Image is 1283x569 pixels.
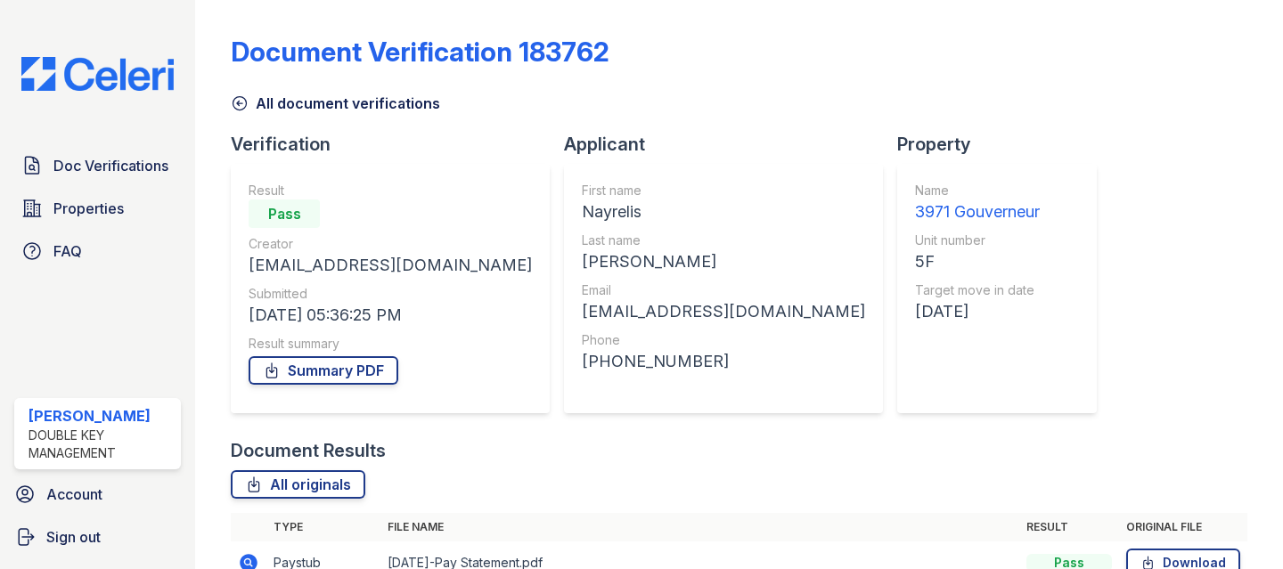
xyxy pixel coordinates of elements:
[582,232,865,249] div: Last name
[249,199,320,228] div: Pass
[231,132,564,157] div: Verification
[582,331,865,349] div: Phone
[29,405,174,427] div: [PERSON_NAME]
[231,470,365,499] a: All originals
[582,199,865,224] div: Nayrelis
[249,182,532,199] div: Result
[582,299,865,324] div: [EMAIL_ADDRESS][DOMAIN_NAME]
[46,526,101,548] span: Sign out
[582,349,865,374] div: [PHONE_NUMBER]
[582,281,865,299] div: Email
[249,285,532,303] div: Submitted
[249,253,532,278] div: [EMAIL_ADDRESS][DOMAIN_NAME]
[915,182,1040,199] div: Name
[14,191,181,226] a: Properties
[53,198,124,219] span: Properties
[46,484,102,505] span: Account
[7,57,188,91] img: CE_Logo_Blue-a8612792a0a2168367f1c8372b55b34899dd931a85d93a1a3d3e32e68fde9ad4.png
[7,476,188,512] a: Account
[249,235,532,253] div: Creator
[897,132,1111,157] div: Property
[249,356,398,385] a: Summary PDF
[915,299,1040,324] div: [DATE]
[564,132,897,157] div: Applicant
[14,148,181,183] a: Doc Verifications
[380,513,1019,541] th: File name
[14,233,181,269] a: FAQ
[915,281,1040,299] div: Target move in date
[231,438,386,463] div: Document Results
[231,36,609,68] div: Document Verification 183762
[7,519,188,555] a: Sign out
[915,182,1040,224] a: Name 3971 Gouverneur
[582,249,865,274] div: [PERSON_NAME]
[1119,513,1247,541] th: Original file
[249,303,532,328] div: [DATE] 05:36:25 PM
[249,335,532,353] div: Result summary
[231,93,440,114] a: All document verifications
[915,249,1040,274] div: 5F
[582,182,865,199] div: First name
[1019,513,1119,541] th: Result
[29,427,174,462] div: Double Key Management
[915,232,1040,249] div: Unit number
[266,513,380,541] th: Type
[53,155,168,176] span: Doc Verifications
[915,199,1040,224] div: 3971 Gouverneur
[53,240,82,262] span: FAQ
